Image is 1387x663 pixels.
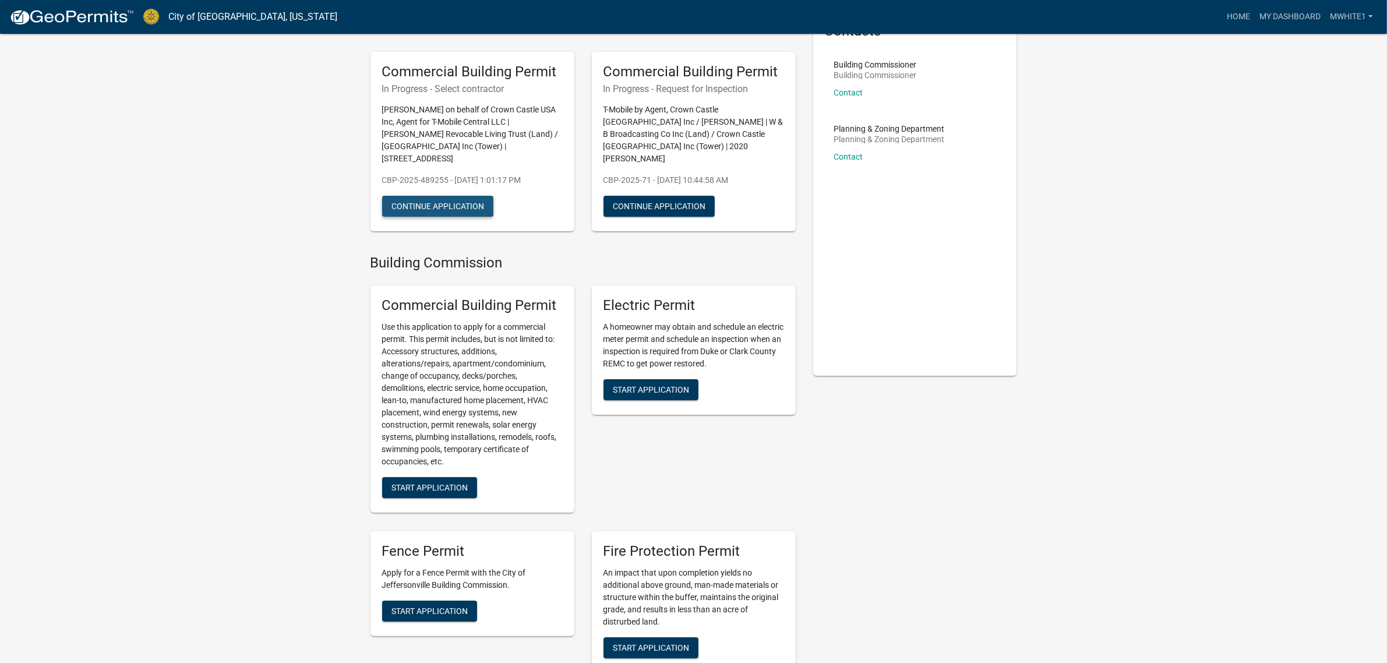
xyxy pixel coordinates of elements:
p: [PERSON_NAME] on behalf of Crown Castle USA Inc, Agent for T-Mobile Central LLC | [PERSON_NAME] R... [382,104,563,165]
p: Building Commissioner [834,61,917,69]
a: My Dashboard [1255,6,1325,28]
p: A homeowner may obtain and schedule an electric meter permit and schedule an inspection when an i... [603,321,784,370]
p: An impact that upon completion yields no additional above ground, man-made materials or structure... [603,567,784,628]
button: Start Application [382,601,477,622]
p: Building Commissioner [834,71,917,79]
h5: Fence Permit [382,543,563,560]
h5: Commercial Building Permit [603,64,784,80]
h6: In Progress - Request for Inspection [603,83,784,94]
img: City of Jeffersonville, Indiana [143,9,159,24]
span: Start Application [613,385,689,394]
a: Contact [834,88,863,97]
span: Start Application [613,643,689,652]
span: Start Application [391,483,468,492]
p: T-Mobile by Agent, Crown Castle [GEOGRAPHIC_DATA] Inc / [PERSON_NAME] | W & B Broadcasting Co Inc... [603,104,784,165]
button: Continue Application [382,196,493,217]
h5: Commercial Building Permit [382,297,563,314]
p: Apply for a Fence Permit with the City of Jeffersonville Building Commission. [382,567,563,591]
a: MWhite1 [1325,6,1378,28]
a: Contact [834,152,863,161]
p: CBP-2025-489255 - [DATE] 1:01:17 PM [382,174,563,186]
p: Planning & Zoning Department [834,125,945,133]
a: Home [1222,6,1255,28]
a: City of [GEOGRAPHIC_DATA], [US_STATE] [168,7,337,27]
p: Planning & Zoning Department [834,135,945,143]
p: Use this application to apply for a commercial permit. This permit includes, but is not limited t... [382,321,563,468]
h5: Electric Permit [603,297,784,314]
button: Start Application [603,637,698,658]
h5: Fire Protection Permit [603,543,784,560]
h5: Commercial Building Permit [382,64,563,80]
button: Continue Application [603,196,715,217]
button: Start Application [603,379,698,400]
h6: In Progress - Select contractor [382,83,563,94]
p: CBP-2025-71 - [DATE] 10:44:58 AM [603,174,784,186]
button: Start Application [382,477,477,498]
span: Start Application [391,606,468,615]
h4: Building Commission [370,255,796,271]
